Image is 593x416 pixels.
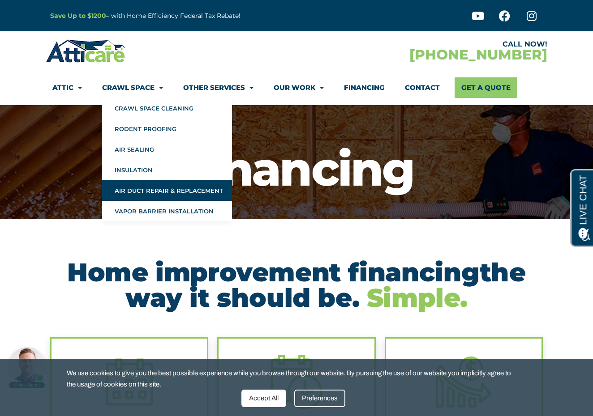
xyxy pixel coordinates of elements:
[189,282,359,313] span: it should be.
[455,77,517,98] a: Get A Quote
[4,344,49,389] iframe: Chat Invitation
[367,282,468,313] span: Simple.
[344,77,385,98] a: Financing
[67,368,520,390] span: We use cookies to give you the best possible experience while you browse through our website. By ...
[241,390,286,407] div: Accept All
[50,12,106,20] a: Save Up to $1200
[102,180,232,201] a: Air Duct Repair & Replacement
[102,119,232,139] a: Rodent Proofing
[274,77,324,98] a: Our Work
[296,41,547,48] div: CALL NOW!
[102,139,232,160] a: Air Sealing
[125,257,526,313] span: the way
[50,11,340,21] p: – with Home Efficiency Federal Tax Rebate!
[102,201,232,221] a: Vapor Barrier Installation
[50,259,543,310] h2: Home improvement financing
[294,390,345,407] div: Preferences
[22,7,72,18] span: Opens a chat window
[4,145,589,192] h1: Financing
[102,98,232,119] a: Crawl Space Cleaning
[183,77,254,98] a: Other Services
[52,77,541,98] nav: Menu
[102,77,163,98] a: Crawl Space
[102,98,232,221] ul: Crawl Space
[52,77,82,98] a: Attic
[102,160,232,180] a: Insulation
[405,77,440,98] a: Contact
